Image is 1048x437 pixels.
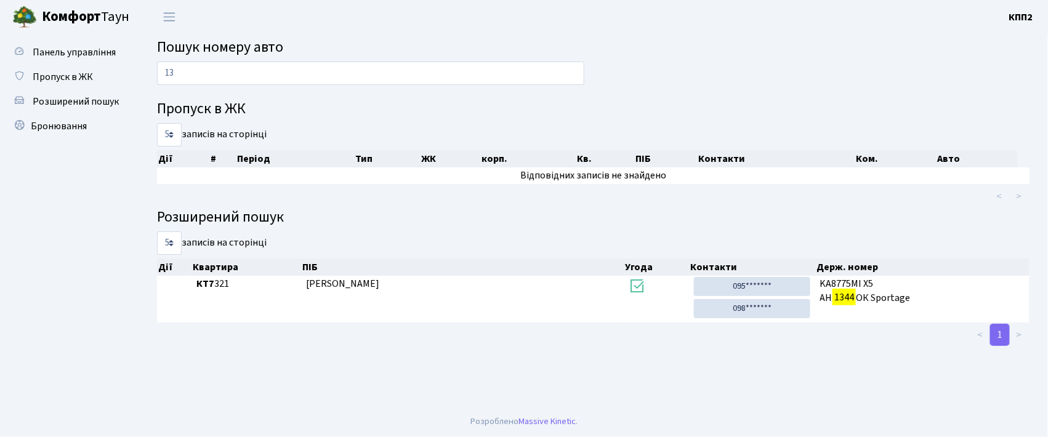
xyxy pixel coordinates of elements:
[937,150,1018,167] th: Авто
[236,150,353,167] th: Період
[697,150,855,167] th: Контакти
[33,46,116,59] span: Панель управління
[12,5,37,30] img: logo.png
[157,36,283,58] span: Пошук номеру авто
[157,231,182,255] select: записів на сторінці
[33,70,93,84] span: Пропуск в ЖК
[634,150,697,167] th: ПІБ
[855,150,936,167] th: Ком.
[157,100,1030,118] h4: Пропуск в ЖК
[33,95,119,108] span: Розширений пошук
[6,89,129,114] a: Розширений пошук
[209,150,236,167] th: #
[157,123,182,146] select: записів на сторінці
[990,324,1010,346] a: 1
[196,277,214,291] b: КТ7
[354,150,420,167] th: Тип
[42,7,129,28] span: Таун
[157,167,1030,184] td: Відповідних записів не знайдено
[6,114,129,138] a: Бронювання
[576,150,634,167] th: Кв.
[157,209,1030,227] h4: Розширений пошук
[157,231,267,255] label: записів на сторінці
[420,150,480,167] th: ЖК
[157,150,209,167] th: Дії
[42,7,101,26] b: Комфорт
[1009,10,1033,24] b: КПП2
[6,40,129,65] a: Панель управління
[470,415,578,428] div: Розроблено .
[157,123,267,146] label: записів на сторінці
[820,277,1025,305] span: KA8775MI X5 АН ОК Sportage
[480,150,576,167] th: корп.
[154,7,185,27] button: Переключити навігацію
[301,259,624,276] th: ПІБ
[518,415,576,428] a: Massive Kinetic
[157,62,584,85] input: Пошук
[832,289,856,306] mark: 1344
[690,259,816,276] th: Контакти
[191,259,301,276] th: Квартира
[624,259,690,276] th: Угода
[196,277,296,291] span: 321
[31,119,87,133] span: Бронювання
[306,277,379,291] span: [PERSON_NAME]
[1009,10,1033,25] a: КПП2
[815,259,1030,276] th: Держ. номер
[6,65,129,89] a: Пропуск в ЖК
[157,259,191,276] th: Дії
